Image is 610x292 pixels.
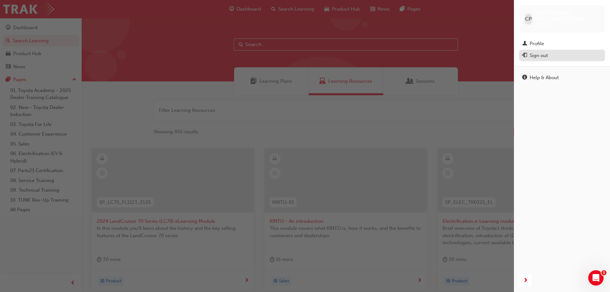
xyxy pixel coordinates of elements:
[519,72,605,84] a: Help & About
[522,75,527,81] span: info-icon
[601,270,606,275] span: 1
[525,15,532,23] span: CP
[535,10,600,22] span: [PERSON_NAME] [GEOGRAPHIC_DATA]
[522,53,527,59] span: exit-icon
[519,38,605,50] a: Profile
[519,50,605,62] button: Sign out
[588,270,604,286] iframe: Intercom live chat
[530,40,544,47] div: Profile
[523,277,528,285] span: next-icon
[530,74,559,81] div: Help & About
[522,41,527,47] span: man-icon
[535,22,550,28] span: 655733
[530,52,548,59] div: Sign out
